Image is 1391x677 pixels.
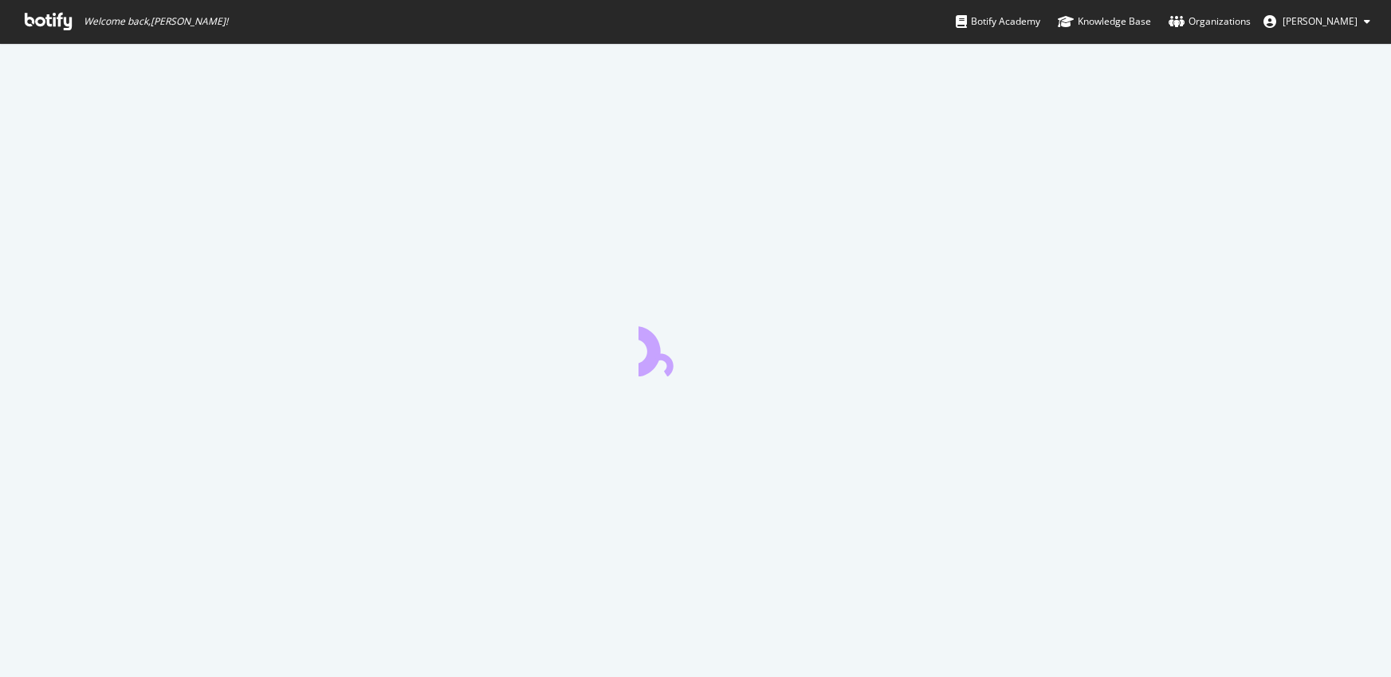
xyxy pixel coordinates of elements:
div: Knowledge Base [1058,14,1151,30]
button: [PERSON_NAME] [1251,9,1383,34]
div: Organizations [1169,14,1251,30]
span: Welcome back, [PERSON_NAME] ! [84,15,228,28]
span: Jake Becker [1283,14,1358,28]
div: Botify Academy [956,14,1040,30]
div: animation [639,319,753,376]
